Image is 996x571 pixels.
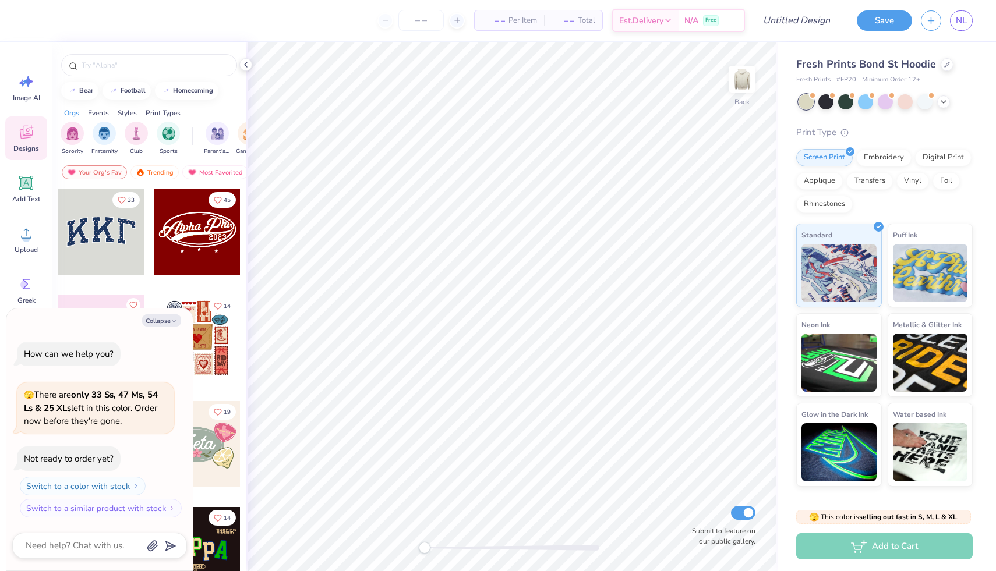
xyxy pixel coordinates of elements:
button: Like [126,298,140,312]
button: filter button [204,122,231,156]
span: Upload [15,245,38,254]
span: Minimum Order: 12 + [862,75,920,85]
div: bear [79,87,93,94]
img: Sports Image [162,127,175,140]
img: trend_line.gif [109,87,118,94]
span: Fresh Prints Bond St Hoodie [796,57,936,71]
div: filter for Sorority [61,122,84,156]
strong: only 33 Ss, 47 Ms, 54 Ls & 25 XLs [24,389,158,414]
button: filter button [91,122,118,156]
span: 45 [224,197,231,203]
span: Glow in the Dark Ink [801,408,868,420]
div: Print Types [146,108,181,118]
img: Game Day Image [243,127,256,140]
div: Screen Print [796,149,853,166]
div: Transfers [846,172,893,190]
img: most_fav.gif [67,168,76,176]
input: Untitled Design [754,9,839,32]
span: Fresh Prints [796,75,831,85]
span: NL [956,14,967,27]
span: Game Day [236,147,263,156]
button: Switch to a color with stock [20,477,146,495]
span: Standard [801,229,832,241]
button: Like [209,192,236,208]
span: There are left in this color. Order now before they're gone. [24,389,158,427]
div: filter for Club [125,122,148,156]
span: Neon Ink [801,318,830,331]
span: This color is . [809,512,959,522]
div: How can we help you? [24,348,114,360]
button: homecoming [155,82,218,100]
div: Accessibility label [419,542,430,554]
span: 19 [224,409,231,415]
span: Puff Ink [893,229,917,241]
button: Like [112,192,140,208]
div: Most Favorited [182,165,248,179]
span: Sports [160,147,178,156]
input: – – [398,10,444,31]
img: Water based Ink [893,423,968,481]
span: Image AI [13,93,40,102]
span: Greek [17,296,36,305]
div: Orgs [64,108,79,118]
button: Like [209,510,236,526]
div: Not ready to order yet? [24,453,114,464]
span: – – [482,15,505,27]
img: Metallic & Glitter Ink [893,334,968,392]
span: Water based Ink [893,408,946,420]
span: Free [705,16,716,24]
div: Applique [796,172,843,190]
div: Embroidery [856,149,912,166]
button: Save [857,10,912,31]
span: Add Text [12,194,40,204]
a: NL [950,10,973,31]
button: football [103,82,151,100]
div: Digital Print [915,149,972,166]
button: filter button [157,122,180,156]
button: filter button [125,122,148,156]
div: Back [734,97,750,107]
img: Standard [801,244,877,302]
span: 🫣 [24,389,34,400]
img: Back [730,68,754,91]
span: Parent's Weekend [204,147,231,156]
span: # FP20 [836,75,856,85]
span: Designs [13,144,39,153]
div: homecoming [173,87,213,94]
button: Collapse [142,314,181,327]
div: Your Org's Fav [62,165,127,179]
img: trend_line.gif [68,87,77,94]
img: most_fav.gif [188,168,197,176]
span: Total [578,15,595,27]
div: Rhinestones [796,196,853,213]
div: filter for Sports [157,122,180,156]
span: Est. Delivery [619,15,663,27]
div: Events [88,108,109,118]
img: trending.gif [136,168,145,176]
img: Fraternity Image [98,127,111,140]
label: Submit to feature on our public gallery. [686,526,755,547]
span: 33 [128,197,135,203]
div: Print Type [796,126,973,139]
span: Fraternity [91,147,118,156]
button: Like [209,298,236,314]
span: Sorority [62,147,83,156]
span: 🫣 [809,512,819,523]
div: Vinyl [896,172,929,190]
div: filter for Parent's Weekend [204,122,231,156]
span: – – [551,15,574,27]
img: Club Image [130,127,143,140]
span: N/A [684,15,698,27]
div: Styles [118,108,137,118]
button: Like [209,404,236,420]
img: Glow in the Dark Ink [801,423,877,481]
div: Foil [933,172,960,190]
div: filter for Game Day [236,122,263,156]
img: Switch to a similar product with stock [168,505,175,512]
div: filter for Fraternity [91,122,118,156]
strong: selling out fast in S, M, L & XL [859,512,957,522]
span: Per Item [508,15,537,27]
img: Switch to a color with stock [132,483,139,490]
button: filter button [236,122,263,156]
span: 14 [224,515,231,521]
